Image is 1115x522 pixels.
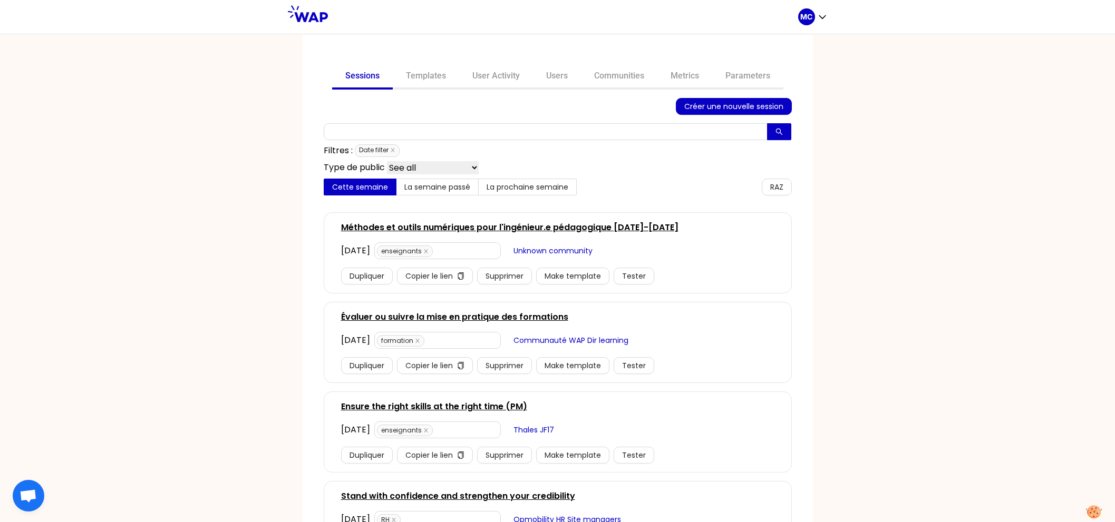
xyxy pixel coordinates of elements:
span: Créer une nouvelle session [684,101,783,112]
button: MC [798,8,828,25]
a: Méthodes et outils numériques pour l'ingénieur.e pédagogique [DATE]-[DATE] [341,221,678,234]
span: Make template [545,360,601,371]
span: copy [457,362,464,370]
button: Make template [536,357,609,374]
button: Tester [614,357,654,374]
a: User Activity [459,64,533,90]
span: enseignants [377,245,433,257]
button: search [767,123,791,140]
span: Make template [545,270,601,282]
span: close [423,249,429,254]
div: Ouvrir le chat [13,480,44,511]
button: Supprimer [477,447,532,464]
span: Tester [622,360,646,371]
span: copy [457,451,464,460]
a: Parameters [712,64,783,90]
p: Type de public [324,161,385,174]
span: copy [457,272,464,281]
span: La semaine passé [404,182,470,192]
button: RAZ [762,179,792,195]
span: Make template [545,449,601,461]
button: Dupliquer [341,268,393,284]
button: Supprimer [477,268,532,284]
button: Copier le liencopy [397,268,473,284]
a: Stand with confidence and strengthen your credibility [341,490,575,503]
p: Filtres : [324,144,353,157]
span: search [775,128,783,136]
button: Tester [614,268,654,284]
span: enseignants [377,425,433,436]
button: Thales JF17 [505,421,563,438]
a: Users [533,64,581,90]
button: Communauté WAP Dir learning [505,332,637,349]
a: Ensure the right skills at the right time (PM) [341,400,527,413]
div: [DATE] [341,244,370,257]
span: Supprimer [486,360,523,371]
span: close [415,338,420,343]
button: Créer une nouvelle session [676,98,792,115]
a: Templates [393,64,459,90]
a: Communities [581,64,657,90]
span: Dupliquer [350,360,384,371]
span: close [423,428,429,433]
span: Dupliquer [350,270,384,282]
span: Supprimer [486,449,523,461]
div: [DATE] [341,423,370,436]
span: La prochaine semaine [487,182,568,192]
span: RAZ [770,181,783,193]
span: Cette semaine [332,182,388,192]
p: MC [800,12,812,22]
span: Copier le lien [405,360,453,371]
span: Copier le lien [405,270,453,282]
span: Thales JF17 [513,424,554,436]
a: Évaluer ou suivre la mise en pratique des formations [341,311,568,323]
button: Supprimer [477,357,532,374]
button: Copier le liencopy [397,357,473,374]
span: Tester [622,270,646,282]
span: Date filter [355,144,400,157]
a: Metrics [657,64,712,90]
button: Copier le liencopy [397,447,473,464]
button: Dupliquer [341,447,393,464]
span: Tester [622,449,646,461]
span: Unknown community [513,245,593,257]
button: Tester [614,447,654,464]
span: Communauté WAP Dir learning [513,334,628,346]
button: Make template [536,268,609,284]
button: Make template [536,447,609,464]
span: Supprimer [486,270,523,282]
span: Dupliquer [350,449,384,461]
button: Unknown community [505,242,601,259]
span: Copier le lien [405,449,453,461]
button: Dupliquer [341,357,393,374]
div: [DATE] [341,334,370,347]
span: formation [377,335,424,347]
a: Sessions [332,64,393,90]
span: close [390,147,395,153]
